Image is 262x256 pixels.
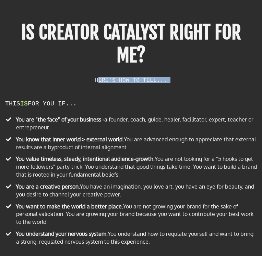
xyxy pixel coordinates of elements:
[5,116,257,133] li: a founder, coach, guide, healer, facilitator, expert, teacher or entrepreneur.
[21,21,241,67] b: IS CREATOR CATALYST RIGHT FOR ME?
[16,203,123,210] b: You want to make the world a better place.
[5,230,257,248] li: ​ You understand how to regulate yourself and want to bring a strong, regulated nervous system to...
[5,100,257,107] div: THIS FOR YOU IF...
[16,116,104,123] b: You are "the face" of your business -
[5,183,257,201] li: ​ You have an imagination, you love art, you have an eye for beauty, and you desire to channel yo...
[5,155,257,181] li: ​ You are not looking for a "5 hooks to get more followers" party-trick. You understand that good...
[16,155,155,162] b: You value timeless, steady, intentional audience-growth.
[5,77,257,83] h2: HERE'S HOW TO TELL...
[16,136,124,143] b: You know that inner world > external world.
[16,230,108,237] b: You understand your nervous system.
[16,183,80,190] b: You are a creative person.
[5,203,257,228] li: ​ You are not growing your brand for the sake of personal validation. You are growing your brand ...
[5,136,257,153] li: ​ You are advanced enough to appreciate that external results are a byproduct of internal alignment.
[20,100,28,107] u: IS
